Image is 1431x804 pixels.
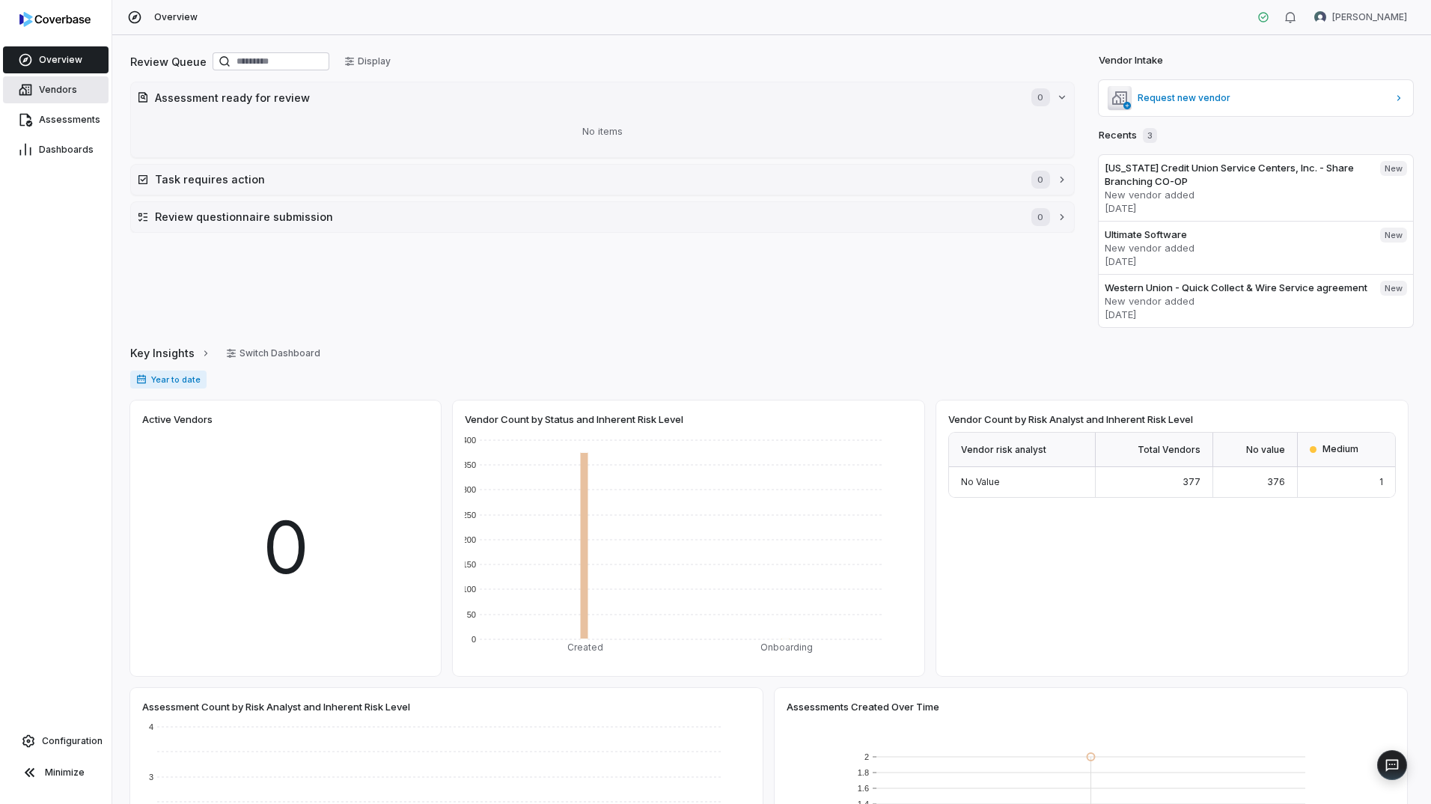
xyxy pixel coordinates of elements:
button: Minimize [6,758,106,788]
a: [US_STATE] Credit Union Service Centers, Inc. - Share Branching CO-OPNew vendor added[DATE]New [1099,155,1414,221]
text: 400 [463,436,476,445]
text: 150 [463,560,476,569]
span: 0 [1031,88,1049,106]
span: New [1380,161,1407,176]
button: Key Insights [126,338,216,369]
text: 3 [149,773,153,782]
button: Assessment ready for review0 [131,82,1074,112]
text: 50 [467,610,476,619]
a: Request new vendor [1099,80,1414,116]
text: 300 [463,485,476,494]
span: New [1380,228,1407,243]
a: Western Union - Quick Collect & Wire Service agreementNew vendor added[DATE]New [1099,274,1414,327]
span: Overview [154,11,198,23]
span: Active Vendors [142,412,213,426]
h3: [US_STATE] Credit Union Service Centers, Inc. - Share Branching CO-OP [1105,161,1368,188]
button: Bonnie Guidry avatar[PERSON_NAME] [1305,6,1416,28]
h2: Review questionnaire submission [155,209,1016,225]
p: New vendor added [1105,241,1368,255]
h2: Assessment ready for review [155,90,1016,106]
p: [DATE] [1105,201,1368,215]
span: Assessments [39,114,100,126]
h2: Vendor Intake [1099,53,1163,68]
a: Dashboards [3,136,109,163]
text: 4 [149,722,153,731]
span: Overview [39,54,82,66]
a: Configuration [6,728,106,755]
svg: Date range for report [136,374,147,385]
div: Vendor risk analyst [949,433,1096,467]
span: Minimize [45,767,85,779]
text: 1.6 [858,784,869,793]
span: 377 [1183,476,1200,487]
p: New vendor added [1105,294,1368,308]
div: No items [137,112,1068,151]
text: 350 [463,460,476,469]
div: No value [1213,433,1299,467]
span: 0 [1031,208,1049,226]
span: Configuration [42,735,103,747]
span: 0 [263,494,309,602]
span: Assessments Created Over Time [787,700,939,713]
a: Key Insights [130,338,211,369]
span: Vendor Count by Status and Inherent Risk Level [465,412,683,426]
span: No Value [961,476,1000,487]
text: 1.8 [858,768,869,777]
span: Vendor Count by Risk Analyst and Inherent Risk Level [948,412,1193,426]
text: 250 [463,511,476,520]
h2: Recents [1099,128,1157,143]
span: Year to date [130,371,207,389]
span: Request new vendor [1138,92,1388,104]
span: 0 [1031,171,1049,189]
p: [DATE] [1105,308,1368,321]
span: Key Insights [130,345,195,361]
h3: Western Union - Quick Collect & Wire Service agreement [1105,281,1368,294]
h3: Ultimate Software [1105,228,1368,241]
a: Vendors [3,76,109,103]
button: Task requires action0 [131,165,1074,195]
text: 100 [463,585,476,594]
text: 2 [864,752,869,761]
img: Coverbase logo [19,12,91,27]
span: Medium [1322,443,1358,455]
span: 3 [1143,128,1157,143]
span: 1 [1379,476,1383,487]
button: Review questionnaire submission0 [131,202,1074,232]
span: Dashboards [39,144,94,156]
span: New [1380,281,1407,296]
h2: Review Queue [130,54,207,70]
button: Display [335,50,400,73]
p: [DATE] [1105,255,1368,268]
img: Bonnie Guidry avatar [1314,11,1326,23]
a: Assessments [3,106,109,133]
span: [PERSON_NAME] [1332,11,1407,23]
text: 0 [472,635,476,644]
div: Total Vendors [1096,433,1212,467]
span: Vendors [39,84,77,96]
text: 200 [463,535,476,544]
span: Assessment Count by Risk Analyst and Inherent Risk Level [142,700,410,713]
button: Switch Dashboard [217,342,329,365]
span: 376 [1267,476,1285,487]
a: Overview [3,46,109,73]
p: New vendor added [1105,188,1368,201]
h2: Task requires action [155,171,1016,187]
a: Ultimate SoftwareNew vendor added[DATE]New [1099,221,1414,274]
